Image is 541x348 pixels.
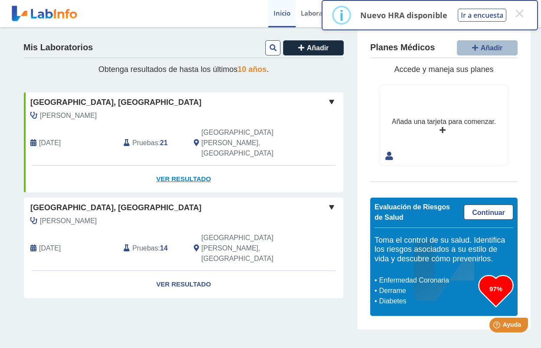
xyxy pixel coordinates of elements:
[370,42,435,53] h4: Planes Médicos
[132,138,158,148] span: Pruebas
[394,65,493,74] span: Accede y maneja sus planes
[117,233,187,264] div: :
[481,44,503,52] span: Añadir
[202,127,297,159] span: San Juan, PR
[283,40,344,55] button: Añadir
[238,65,267,74] span: 10 años
[375,236,513,264] h5: Toma el control de su salud. Identifica los riesgos asociados a su estilo de vida y descubre cómo...
[24,271,343,298] a: Ver Resultado
[117,127,187,159] div: :
[202,233,297,264] span: San Juan, PR
[132,243,158,254] span: Pruebas
[472,209,505,216] span: Continuar
[39,243,61,254] span: 2023-03-27
[30,97,202,108] span: [GEOGRAPHIC_DATA], [GEOGRAPHIC_DATA]
[40,111,97,121] span: Zeda, Evelyn
[457,40,518,55] button: Añadir
[392,117,496,127] div: Añada una tarjeta para comenzar.
[464,314,531,338] iframe: Help widget launcher
[160,139,168,146] b: 21
[30,202,202,214] span: [GEOGRAPHIC_DATA], [GEOGRAPHIC_DATA]
[377,296,479,306] li: Diabetes
[339,7,344,23] div: i
[23,42,93,53] h4: Mis Laboratorios
[160,244,168,252] b: 14
[40,216,97,226] span: Zeda, Evelyn
[377,286,479,296] li: Derrame
[360,10,447,20] p: Nuevo HRA disponible
[98,65,269,74] span: Obtenga resultados de hasta los últimos .
[464,205,513,220] a: Continuar
[377,275,479,286] li: Enfermedad Coronaria
[39,138,61,148] span: 2025-09-22
[307,44,329,52] span: Añadir
[458,9,506,22] button: Ir a encuesta
[512,6,527,21] button: Close this dialog
[479,283,513,294] h3: 97%
[375,203,450,221] span: Evaluación de Riesgos de Salud
[24,166,343,193] a: Ver Resultado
